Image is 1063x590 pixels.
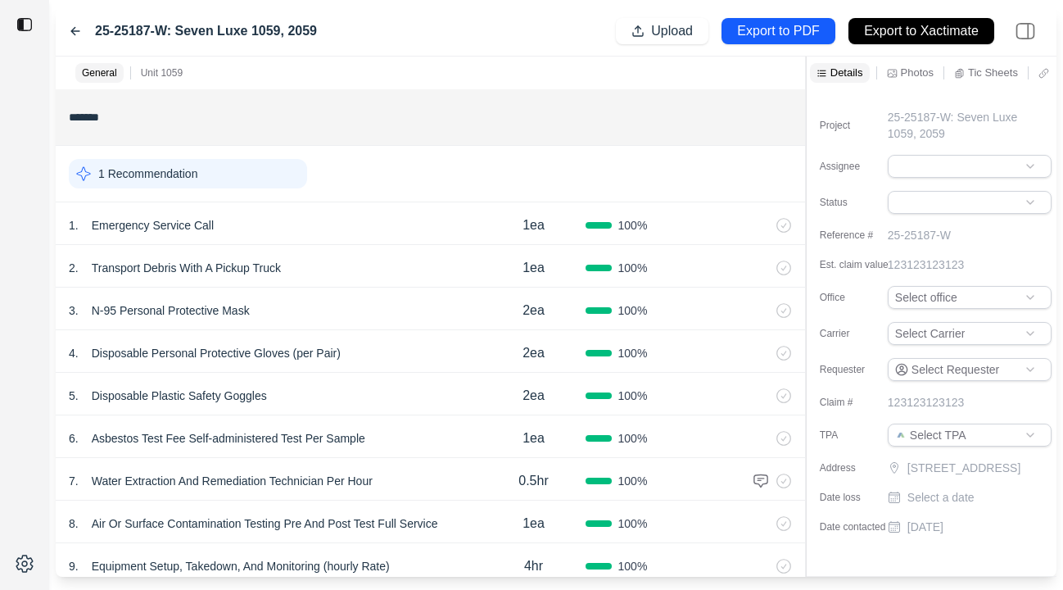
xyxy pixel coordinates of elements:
p: Transport Debris With A Pickup Truck [85,256,287,279]
img: right-panel.svg [1007,13,1043,49]
span: 100 % [618,217,648,234]
span: 100 % [618,473,648,489]
label: Assignee [820,160,902,173]
p: 2 . [69,260,79,276]
p: 123123123123 [888,394,964,411]
p: 3 . [69,302,79,319]
p: 5 . [69,388,79,404]
p: Emergency Service Call [85,214,220,237]
img: toggle sidebar [16,16,33,33]
p: Photos [901,66,934,79]
span: 100 % [618,558,648,574]
p: 2ea [522,386,545,406]
p: Disposable Personal Protective Gloves (per Pair) [85,342,347,365]
p: 2ea [522,343,545,363]
p: Details [830,66,863,79]
button: Export to PDF [721,18,835,44]
label: Est. claim value [820,258,902,271]
p: N-95 Personal Protective Mask [85,299,256,322]
p: Air Or Surface Contamination Testing Pre And Post Test Full Service [85,512,445,535]
p: [DATE] [907,519,943,535]
p: 123123123123 [888,256,964,273]
span: 100 % [618,430,648,447]
label: Claim # [820,396,902,409]
label: 25-25187-W: Seven Luxe 1059, 2059 [95,21,317,41]
p: 1ea [522,258,545,278]
p: 1 . [69,217,79,234]
p: Water Extraction And Remediation Technician Per Hour [85,470,379,492]
p: 7 . [69,473,79,489]
p: 4 . [69,345,79,361]
p: 1ea [522,429,545,448]
p: Select a date [907,489,975,506]
p: Equipment Setup, Takedown, And Monitoring (hourly Rate) [85,555,396,578]
p: 9 . [69,558,79,574]
p: Tic Sheets [968,66,1018,79]
p: 4hr [524,556,543,576]
p: 25-25187-W: Seven Luxe 1059, 2059 [888,109,1024,142]
p: 0.5hr [518,471,548,491]
p: Upload [651,22,693,41]
p: 25-25187-W [888,227,951,243]
label: Date contacted [820,520,902,533]
p: [STREET_ADDRESS] [907,460,1055,476]
span: 100 % [618,302,648,319]
p: 2ea [522,301,545,320]
p: 8 . [69,515,79,532]
p: Asbestos Test Fee Self-administered Test Per Sample [85,427,372,450]
p: 6 . [69,430,79,447]
label: Status [820,196,902,209]
label: Requester [820,363,902,376]
button: Export to Xactimate [848,18,994,44]
label: TPA [820,429,902,442]
p: 1ea [522,216,545,235]
label: Project [820,119,902,132]
p: Export to PDF [737,22,819,41]
p: Unit 1059 [141,66,183,79]
label: Carrier [820,327,902,340]
p: 1ea [522,514,545,533]
span: 100 % [618,260,648,276]
span: 100 % [618,388,648,404]
label: Office [820,291,902,304]
p: General [82,66,117,79]
p: Disposable Plastic Safety Goggles [85,384,274,407]
label: Reference # [820,229,902,242]
p: Export to Xactimate [864,22,979,41]
span: 100 % [618,345,648,361]
label: Address [820,461,902,474]
p: 1 Recommendation [98,166,197,182]
label: Date loss [820,491,902,504]
img: comment [753,473,769,489]
span: 100 % [618,515,648,532]
button: Upload [616,18,708,44]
